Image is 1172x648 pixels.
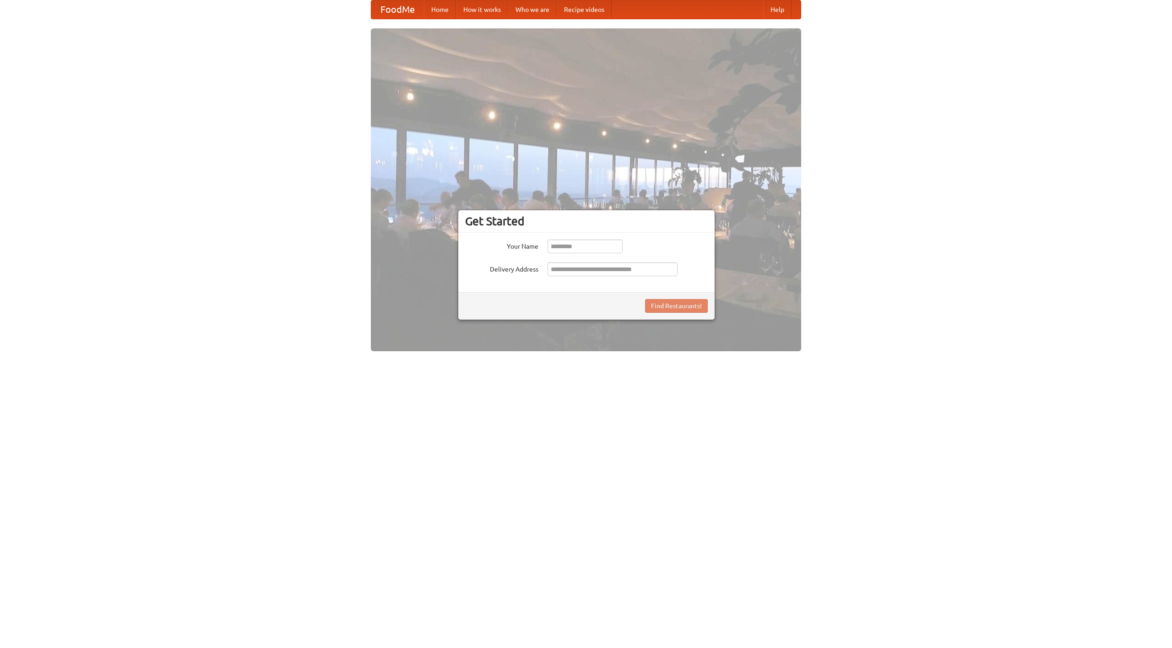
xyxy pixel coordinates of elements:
a: How it works [456,0,508,19]
button: Find Restaurants! [645,299,708,313]
label: Your Name [465,240,538,251]
label: Delivery Address [465,262,538,274]
a: Recipe videos [557,0,612,19]
h3: Get Started [465,214,708,228]
a: FoodMe [371,0,424,19]
a: Home [424,0,456,19]
a: Who we are [508,0,557,19]
a: Help [763,0,792,19]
